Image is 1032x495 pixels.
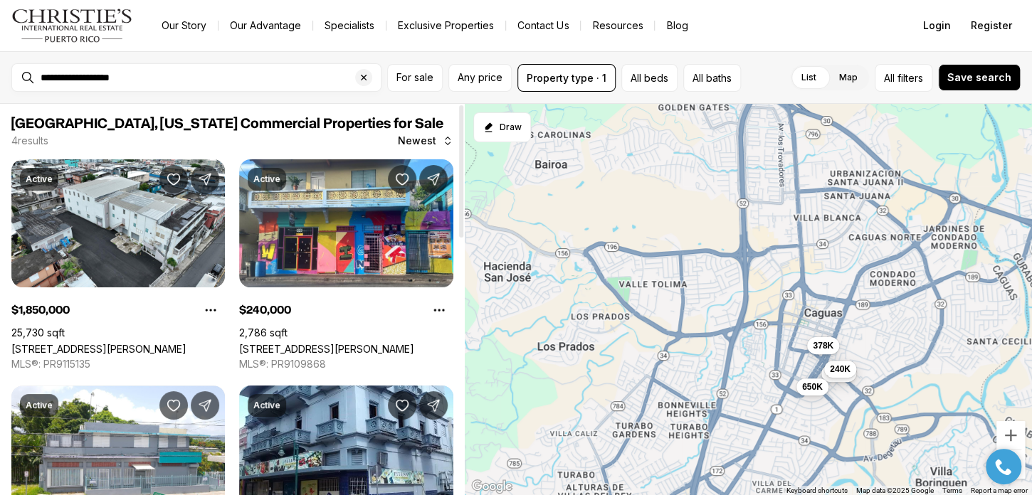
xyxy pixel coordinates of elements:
[11,117,443,131] span: [GEOGRAPHIC_DATA], [US_STATE] Commercial Properties for Sale
[856,486,934,494] span: Map data ©2025 Google
[942,486,962,494] a: Terms (opens in new tab)
[191,165,219,193] button: Share Property
[253,400,280,411] p: Active
[159,165,188,193] button: Save Property: 33 AV RAFAEL CORDERO #110
[150,16,218,36] a: Our Story
[824,361,856,378] button: 240K
[218,16,312,36] a: Our Advantage
[915,11,959,40] button: Login
[386,16,505,36] a: Exclusive Properties
[419,165,448,193] button: Share Property
[821,365,856,382] button: 1.85M
[398,135,436,147] span: Newest
[11,135,48,147] p: 4 results
[506,16,580,36] button: Contact Us
[11,9,133,43] img: logo
[621,64,678,92] button: All beds
[683,64,741,92] button: All baths
[808,337,840,354] button: 378K
[875,64,932,92] button: Allfilters
[655,16,699,36] a: Blog
[938,64,1021,91] button: Save search
[962,11,1021,40] button: Register
[897,70,923,85] span: filters
[355,64,381,91] button: Clear search input
[473,112,531,142] button: Start drawing
[239,343,414,355] a: 49 GEORGETTI, CAGUAS PR, 00725
[796,378,828,395] button: 650K
[396,72,433,83] span: For sale
[802,380,823,392] span: 650K
[517,64,616,92] button: Property type · 1
[159,391,188,420] button: Save Property: Cristobal Colon CAGUAS PUEBLO
[814,340,834,351] span: 378K
[196,296,225,324] button: Property options
[388,391,416,420] button: Save Property: GAUTIER BENITEZ ST. INT. INT. JIMENEZ SICARDO ST.
[884,70,895,85] span: All
[26,174,53,185] p: Active
[11,343,186,355] a: 33 AV RAFAEL CORDERO #110, CAGUAS PR, 00725
[828,65,869,90] label: Map
[419,391,448,420] button: Share Property
[253,174,280,185] p: Active
[425,296,453,324] button: Property options
[827,368,851,379] span: 1.85M
[388,165,416,193] button: Save Property: 49 GEORGETTI
[996,421,1025,449] button: Zoom in
[313,16,386,36] a: Specialists
[26,400,53,411] p: Active
[389,127,462,155] button: Newest
[790,65,828,90] label: List
[971,20,1012,31] span: Register
[581,16,654,36] a: Resources
[191,391,219,420] button: Share Property
[448,64,512,92] button: Any price
[830,363,851,375] span: 240K
[458,72,502,83] span: Any price
[971,486,1028,494] a: Report a map error
[947,72,1011,83] span: Save search
[923,20,951,31] span: Login
[387,64,443,92] button: For sale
